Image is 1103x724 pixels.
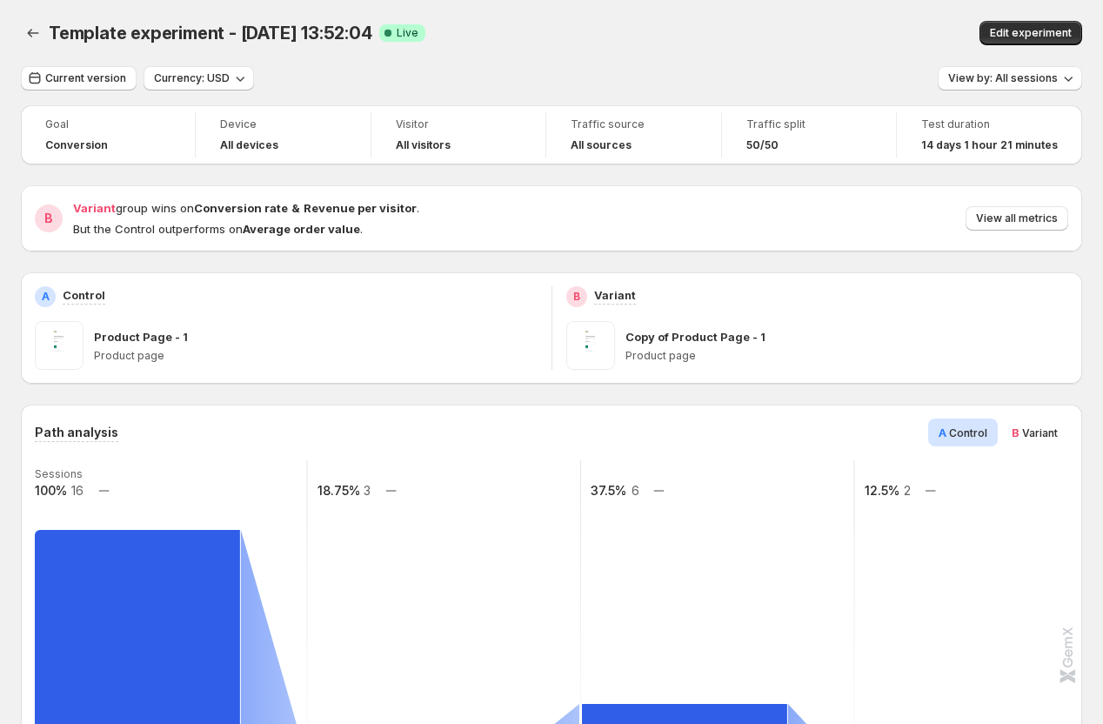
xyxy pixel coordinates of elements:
text: 3 [364,483,371,498]
a: VisitorAll visitors [396,116,521,154]
span: A [939,426,946,439]
h4: All devices [220,138,278,152]
span: Traffic source [571,117,696,131]
strong: Revenue per visitor [304,201,417,215]
strong: & [291,201,300,215]
span: But the Control outperforms on . [73,222,363,236]
span: Conversion [45,138,108,152]
h3: Path analysis [35,424,118,441]
text: 2 [904,483,911,498]
span: Template experiment - [DATE] 13:52:04 [49,23,372,44]
p: Variant [594,286,636,304]
strong: Conversion rate [194,201,288,215]
span: 50/50 [746,138,779,152]
span: Variant [73,201,116,215]
button: View all metrics [966,206,1068,231]
text: Sessions [35,467,83,480]
span: Goal [45,117,170,131]
a: DeviceAll devices [220,116,345,154]
text: 6 [632,483,639,498]
span: View by: All sessions [948,71,1058,85]
p: Product Page - 1 [94,328,188,345]
img: Product Page - 1 [35,321,84,370]
a: Traffic split50/50 [746,116,872,154]
span: Traffic split [746,117,872,131]
span: Device [220,117,345,131]
span: Live [397,26,418,40]
span: Current version [45,71,126,85]
text: 18.75% [318,483,360,498]
p: Product page [625,349,1069,363]
h2: B [573,290,580,304]
span: group wins on . [73,201,419,215]
strong: Average order value [243,222,360,236]
h2: A [42,290,50,304]
h2: B [44,210,53,227]
span: Variant [1022,426,1058,439]
span: Visitor [396,117,521,131]
span: Currency: USD [154,71,230,85]
span: View all metrics [976,211,1058,225]
button: Current version [21,66,137,90]
span: Test duration [921,117,1058,131]
a: Traffic sourceAll sources [571,116,696,154]
a: Test duration14 days 1 hour 21 minutes [921,116,1058,154]
span: 14 days 1 hour 21 minutes [921,138,1058,152]
p: Copy of Product Page - 1 [625,328,765,345]
span: B [1012,426,1019,439]
button: Back [21,21,45,45]
p: Product page [94,349,538,363]
img: Copy of Product Page - 1 [566,321,615,370]
text: 12.5% [865,483,899,498]
a: GoalConversion [45,116,170,154]
text: 16 [71,483,84,498]
button: Currency: USD [144,66,254,90]
button: View by: All sessions [938,66,1082,90]
h4: All sources [571,138,632,152]
text: 37.5% [591,483,626,498]
text: 100% [35,483,67,498]
span: Edit experiment [990,26,1072,40]
p: Control [63,286,105,304]
h4: All visitors [396,138,451,152]
button: Edit experiment [979,21,1082,45]
span: Control [949,426,987,439]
